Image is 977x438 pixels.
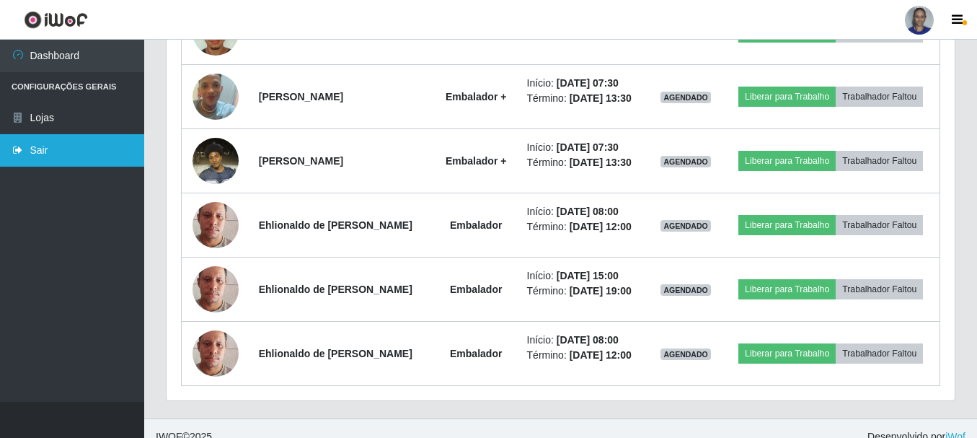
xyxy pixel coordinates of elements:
[836,215,923,235] button: Trabalhador Faltou
[660,284,711,296] span: AGENDADO
[557,77,619,89] time: [DATE] 07:30
[193,56,239,138] img: 1734287030319.jpeg
[527,91,641,106] li: Término:
[527,219,641,235] li: Término:
[557,206,619,217] time: [DATE] 08:00
[836,279,923,299] button: Trabalhador Faltou
[259,284,412,295] strong: Ehlionaldo de [PERSON_NAME]
[193,312,239,395] img: 1675087680149.jpeg
[836,87,923,107] button: Trabalhador Faltou
[570,349,632,361] time: [DATE] 12:00
[259,91,343,102] strong: [PERSON_NAME]
[570,157,632,168] time: [DATE] 13:30
[450,284,502,295] strong: Embalador
[557,334,619,346] time: [DATE] 08:00
[557,270,619,281] time: [DATE] 15:00
[570,92,632,104] time: [DATE] 13:30
[446,155,506,167] strong: Embalador +
[446,91,506,102] strong: Embalador +
[836,151,923,171] button: Trabalhador Faltou
[738,87,836,107] button: Liberar para Trabalho
[527,348,641,363] li: Término:
[836,343,923,364] button: Trabalhador Faltou
[527,204,641,219] li: Início:
[259,155,343,167] strong: [PERSON_NAME]
[259,219,412,231] strong: Ehlionaldo de [PERSON_NAME]
[193,184,239,266] img: 1675087680149.jpeg
[24,11,88,29] img: CoreUI Logo
[557,141,619,153] time: [DATE] 07:30
[527,284,641,299] li: Término:
[738,343,836,364] button: Liberar para Trabalho
[259,348,412,359] strong: Ehlionaldo de [PERSON_NAME]
[660,220,711,232] span: AGENDADO
[450,348,502,359] strong: Embalador
[527,76,641,91] li: Início:
[738,279,836,299] button: Liberar para Trabalho
[450,219,502,231] strong: Embalador
[527,155,641,170] li: Término:
[738,151,836,171] button: Liberar para Trabalho
[660,156,711,167] span: AGENDADO
[527,333,641,348] li: Início:
[193,248,239,330] img: 1675087680149.jpeg
[193,130,239,191] img: 1754349368188.jpeg
[527,140,641,155] li: Início:
[738,215,836,235] button: Liberar para Trabalho
[570,221,632,232] time: [DATE] 12:00
[527,268,641,284] li: Início:
[570,285,632,297] time: [DATE] 19:00
[660,92,711,103] span: AGENDADO
[660,349,711,360] span: AGENDADO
